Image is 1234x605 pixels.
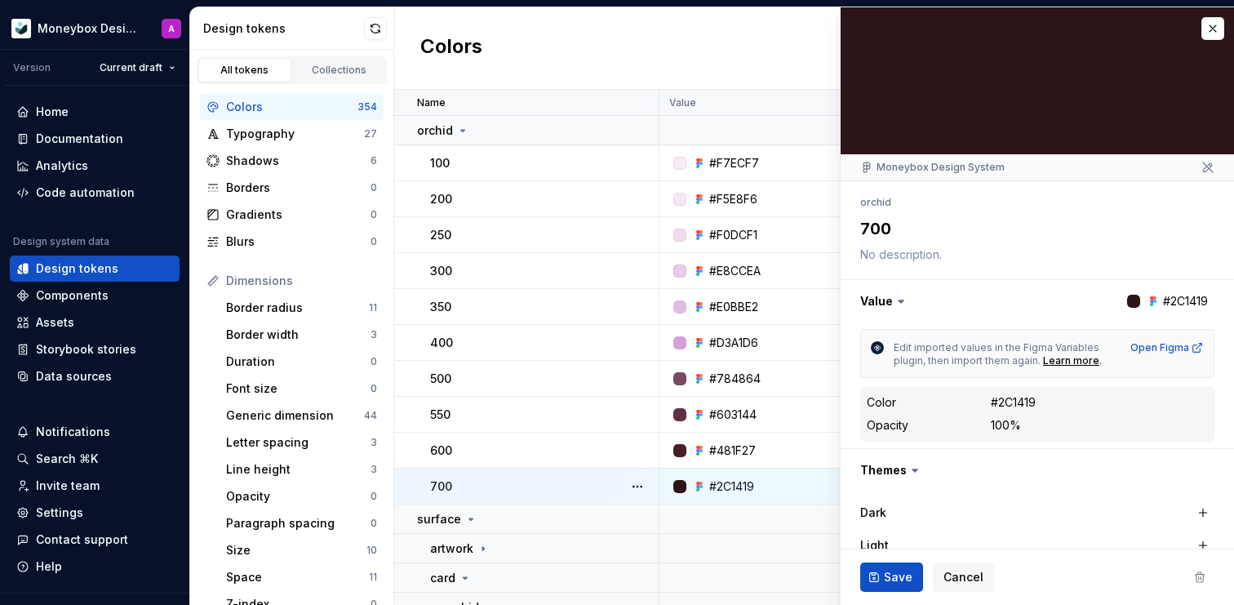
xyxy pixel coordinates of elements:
div: #D3A1D6 [709,335,758,351]
div: Space [226,569,369,585]
a: Documentation [10,126,180,152]
div: Opacity [226,488,371,505]
div: Components [36,287,109,304]
div: Assets [36,314,74,331]
a: Home [10,99,180,125]
div: Line height [226,461,371,478]
a: Learn more [1043,354,1099,367]
a: Components [10,282,180,309]
div: Invite team [36,478,100,494]
button: Save [860,563,923,592]
p: orchid [417,122,453,139]
a: Settings [10,500,180,526]
div: #E8CCEA [709,263,761,279]
div: Font size [226,380,371,397]
a: Colors354 [200,94,384,120]
div: 0 [371,181,377,194]
p: Value [669,96,696,109]
a: Border radius11 [220,295,384,321]
div: Code automation [36,185,135,201]
div: Design tokens [203,20,364,37]
div: Border radius [226,300,369,316]
div: Analytics [36,158,88,174]
div: #2C1419 [991,394,1036,411]
div: Storybook stories [36,341,136,358]
div: 0 [371,517,377,530]
p: 250 [430,227,451,243]
div: Border width [226,327,371,343]
div: 3 [371,328,377,341]
a: Blurs0 [200,229,384,255]
div: Duration [226,354,371,370]
div: Shadows [226,153,371,169]
label: Dark [860,505,886,521]
p: 600 [430,443,452,459]
div: 0 [371,235,377,248]
div: 10 [366,544,377,557]
button: Search ⌘K [10,446,180,472]
div: A [168,22,175,35]
div: Search ⌘K [36,451,98,467]
li: orchid [860,196,891,208]
div: Generic dimension [226,407,364,424]
a: Gradients0 [200,202,384,228]
div: Blurs [226,234,371,250]
div: Typography [226,126,364,142]
div: Borders [226,180,371,196]
div: Dimensions [226,273,377,289]
button: Current draft [92,56,183,79]
div: #E0BBE2 [709,299,758,315]
p: 200 [430,191,452,207]
div: #481F27 [709,443,756,459]
h2: Colors [420,33,482,63]
div: Home [36,104,69,120]
a: Design tokens [10,256,180,282]
a: Letter spacing3 [220,429,384,456]
p: 400 [430,335,453,351]
img: 9de6ca4a-8ec4-4eed-b9a2-3d312393a40a.png [11,19,31,38]
a: Open Figma [1130,341,1204,354]
p: 550 [430,407,451,423]
a: Shadows6 [200,148,384,174]
div: #784864 [709,371,761,387]
div: Letter spacing [226,434,371,451]
div: #2C1419 [709,478,754,495]
button: Moneybox Design SystemA [3,11,186,46]
div: Gradients [226,207,371,223]
div: Contact support [36,532,128,548]
a: Data sources [10,363,180,389]
div: 6 [371,154,377,167]
div: Documentation [36,131,123,147]
p: artwork [430,540,473,557]
a: Font size0 [220,376,384,402]
button: Cancel [933,563,994,592]
div: Version [13,61,51,74]
textarea: 700 [857,214,1211,243]
p: 700 [430,478,452,495]
span: Current draft [100,61,162,74]
div: Data sources [36,368,112,385]
div: Paragraph spacing [226,515,371,532]
a: Duration0 [220,349,384,375]
p: Name [417,96,446,109]
div: 3 [371,436,377,449]
div: 0 [371,355,377,368]
span: Save [884,569,912,585]
a: Size10 [220,537,384,563]
div: 27 [364,127,377,140]
a: Typography27 [200,121,384,147]
a: Analytics [10,153,180,179]
div: 0 [371,382,377,395]
a: Border width3 [220,322,384,348]
a: Line height3 [220,456,384,483]
a: Space11 [220,564,384,590]
div: 0 [371,208,377,221]
div: #F7ECF7 [709,155,759,171]
button: Contact support [10,527,180,553]
a: Borders0 [200,175,384,201]
p: 500 [430,371,451,387]
p: 350 [430,299,451,315]
div: Settings [36,505,83,521]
